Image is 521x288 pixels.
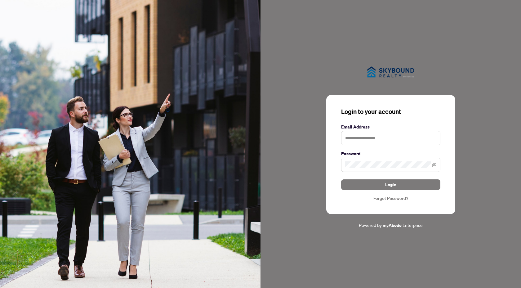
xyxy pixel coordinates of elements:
button: Login [341,179,440,190]
label: Email Address [341,124,440,130]
label: Password [341,150,440,157]
span: eye-invisible [432,163,436,167]
a: myAbode [383,222,402,229]
span: Powered by [359,222,382,228]
a: Forgot Password? [341,195,440,202]
span: Login [385,180,396,190]
span: Enterprise [403,222,423,228]
h3: Login to your account [341,107,440,116]
img: ma-logo [360,59,422,85]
